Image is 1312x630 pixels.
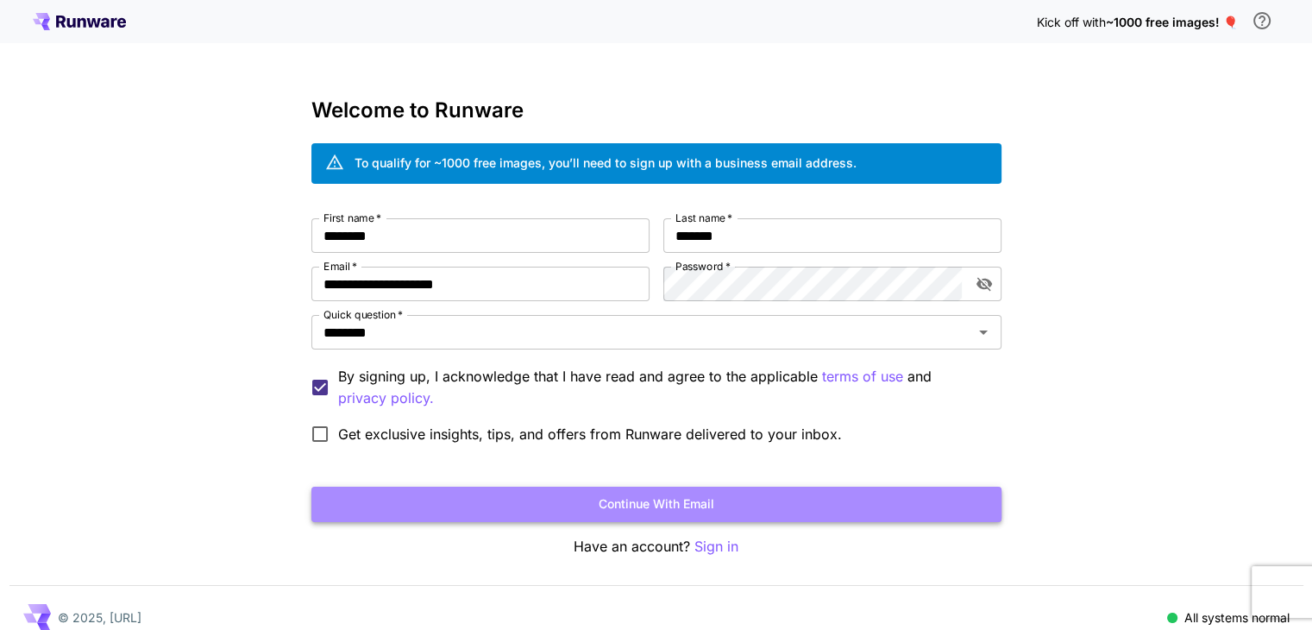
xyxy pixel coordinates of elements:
[675,259,731,274] label: Password
[338,387,434,409] button: By signing up, I acknowledge that I have read and agree to the applicable terms of use and
[1245,3,1279,38] button: In order to qualify for free credit, you need to sign up with a business email address and click ...
[675,211,732,225] label: Last name
[311,536,1001,558] p: Have an account?
[323,211,381,225] label: First name
[971,320,995,344] button: Open
[1106,15,1238,29] span: ~1000 free images! 🎈
[338,424,842,444] span: Get exclusive insights, tips, and offers from Runware delivered to your inbox.
[1184,608,1290,627] p: All systems normal
[58,608,141,627] p: © 2025, [URL]
[694,536,738,558] button: Sign in
[822,366,903,387] p: terms of use
[311,98,1001,123] h3: Welcome to Runware
[1037,15,1106,29] span: Kick off with
[355,154,857,172] div: To qualify for ~1000 free images, you’ll need to sign up with a business email address.
[822,366,903,387] button: By signing up, I acknowledge that I have read and agree to the applicable and privacy policy.
[969,268,1000,299] button: toggle password visibility
[311,487,1001,522] button: Continue with email
[338,366,988,409] p: By signing up, I acknowledge that I have read and agree to the applicable and
[338,387,434,409] p: privacy policy.
[323,259,357,274] label: Email
[323,307,403,322] label: Quick question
